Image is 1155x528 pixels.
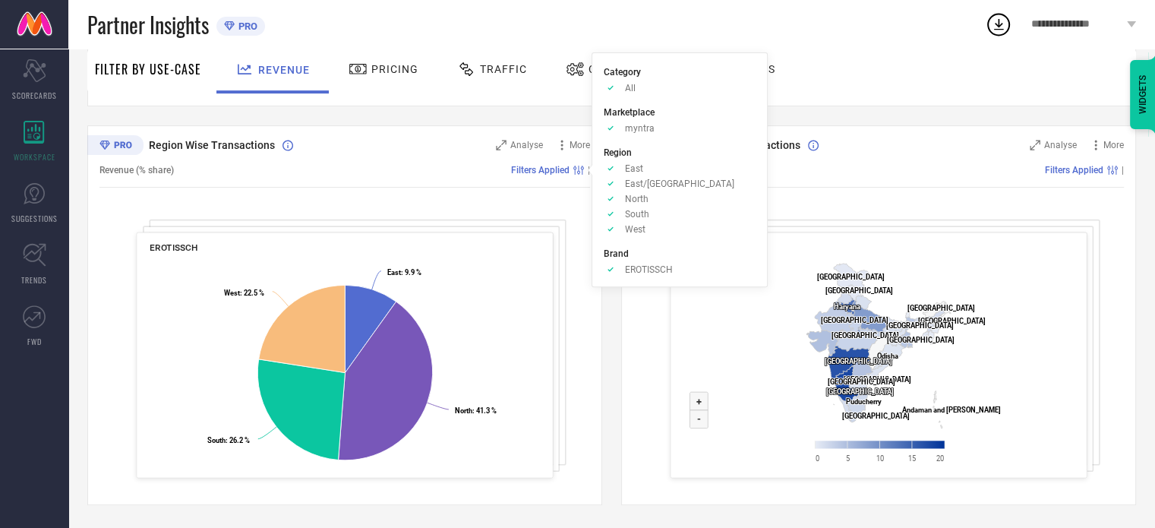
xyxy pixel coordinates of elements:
span: Filter By Use-Case [95,60,201,78]
text: : 9.9 % [387,268,421,277]
span: SUGGESTIONS [11,213,58,224]
text: + [696,396,702,407]
span: Filters Applied [511,165,570,175]
span: WORKSPACE [14,151,55,163]
text: : 26.2 % [207,436,250,444]
text: 20 [936,454,944,462]
text: 5 [846,454,850,462]
text: Odisha [877,352,898,360]
text: - [697,413,701,425]
span: SCORECARDS [12,90,57,101]
span: FWD [27,336,42,347]
text: [GEOGRAPHIC_DATA] [842,412,910,420]
text: [GEOGRAPHIC_DATA] [832,331,899,340]
span: Revenue [258,64,310,76]
text: Haryana [834,302,860,311]
text: [GEOGRAPHIC_DATA] [826,387,894,396]
tspan: South [207,436,226,444]
text: [GEOGRAPHIC_DATA] [844,375,911,384]
text: : 41.3 % [455,406,497,415]
text: [GEOGRAPHIC_DATA] [825,286,892,295]
span: Pricing [371,63,418,75]
text: [GEOGRAPHIC_DATA] [817,273,885,281]
span: Analyse [1044,140,1077,150]
span: West [625,224,645,235]
span: PRO [235,21,257,32]
span: Category [604,67,641,77]
tspan: East [387,268,401,277]
text: [GEOGRAPHIC_DATA] [828,378,895,386]
text: [GEOGRAPHIC_DATA] [821,316,888,324]
text: Andaman and [PERSON_NAME] [902,406,1001,414]
text: [GEOGRAPHIC_DATA] [907,303,974,311]
span: Revenue (% share) [99,165,174,175]
text: 10 [876,454,884,462]
span: Conversion [589,63,662,75]
text: [GEOGRAPHIC_DATA] [887,336,955,344]
tspan: West [224,289,240,297]
span: Traffic [480,63,527,75]
span: TRENDS [21,274,47,286]
div: Open download list [985,11,1012,38]
span: Brand [604,248,629,259]
span: EROTISSCH [150,242,197,253]
span: Partner Insights [87,9,209,40]
text: : 22.5 % [224,289,264,297]
span: South [625,209,649,220]
svg: Zoom [1030,140,1040,150]
span: More [570,140,590,150]
div: Premium [87,135,144,158]
span: EROTISSCH [625,264,673,275]
span: Region Wise Transactions [149,139,275,151]
text: [GEOGRAPHIC_DATA] [918,316,986,324]
text: 15 [908,454,916,462]
tspan: North [455,406,472,415]
text: [GEOGRAPHIC_DATA] [886,321,954,329]
span: East/[GEOGRAPHIC_DATA] [625,179,734,189]
text: [GEOGRAPHIC_DATA] [825,357,892,365]
span: | [1122,165,1124,175]
svg: Zoom [496,140,506,150]
span: Region [604,147,632,158]
span: All [625,83,636,93]
span: myntra [625,123,655,134]
span: Filters Applied [1045,165,1103,175]
text: Puducherry [846,397,882,406]
span: More [1103,140,1124,150]
span: North [625,194,649,204]
text: 0 [816,454,819,462]
span: East [625,163,643,174]
span: Marketplace [604,107,655,118]
span: Analyse [510,140,543,150]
